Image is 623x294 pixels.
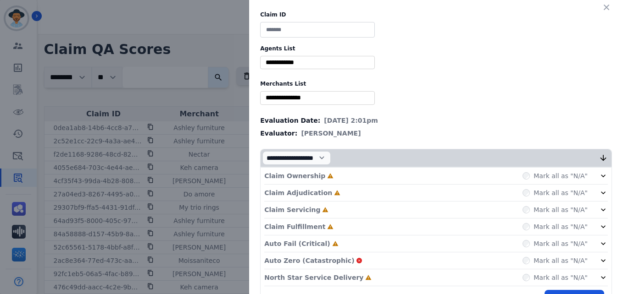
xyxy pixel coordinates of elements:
label: Agents List [260,45,612,52]
span: [DATE] 2:01pm [324,116,378,125]
p: Claim Fulfillment [264,222,325,231]
div: Evaluator: [260,129,612,138]
p: Auto Fail (Critical) [264,239,330,248]
p: North Star Service Delivery [264,273,363,282]
label: Claim ID [260,11,612,18]
p: Claim Servicing [264,205,320,214]
p: Auto Zero (Catastrophic) [264,256,354,265]
label: Mark all as "N/A" [534,205,588,214]
p: Claim Adjudication [264,188,332,197]
label: Mark all as "N/A" [534,222,588,231]
label: Merchants List [260,80,612,87]
label: Mark all as "N/A" [534,256,588,265]
span: [PERSON_NAME] [301,129,361,138]
label: Mark all as "N/A" [534,239,588,248]
label: Mark all as "N/A" [534,171,588,180]
ul: selected options [262,93,373,103]
ul: selected options [262,58,373,67]
label: Mark all as "N/A" [534,273,588,282]
label: Mark all as "N/A" [534,188,588,197]
p: Claim Ownership [264,171,325,180]
div: Evaluation Date: [260,116,612,125]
